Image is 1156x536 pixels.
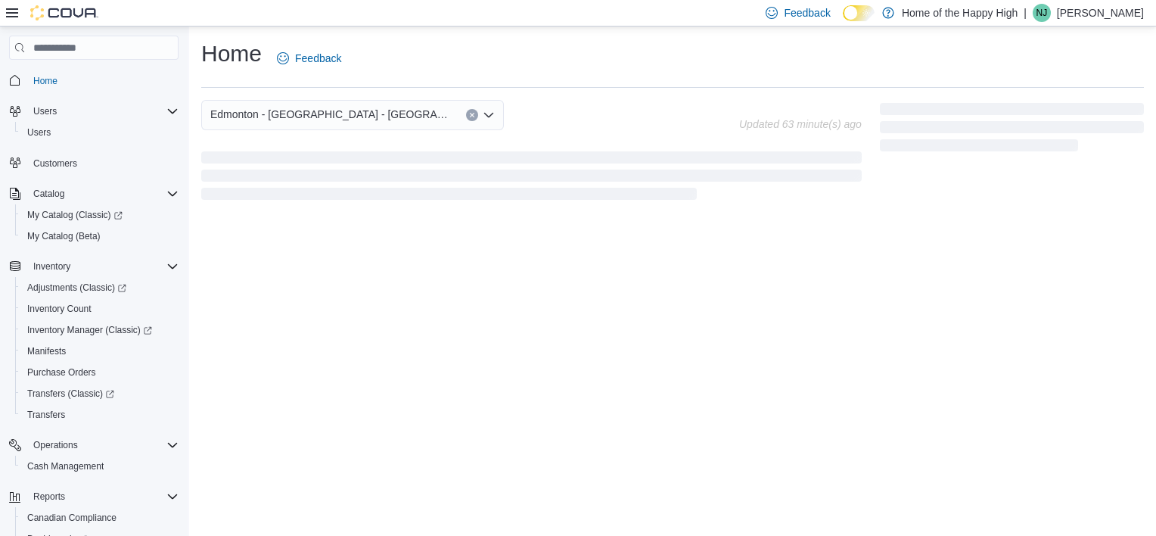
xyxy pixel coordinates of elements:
[27,345,66,357] span: Manifests
[33,75,57,87] span: Home
[3,486,185,507] button: Reports
[27,70,179,89] span: Home
[21,300,98,318] a: Inventory Count
[21,123,179,142] span: Users
[15,362,185,383] button: Purchase Orders
[21,509,123,527] a: Canadian Compliance
[21,406,71,424] a: Transfers
[271,43,347,73] a: Feedback
[21,227,107,245] a: My Catalog (Beta)
[21,342,179,360] span: Manifests
[27,185,179,203] span: Catalog
[33,491,65,503] span: Reports
[3,101,185,122] button: Users
[27,72,64,90] a: Home
[21,279,179,297] span: Adjustments (Classic)
[466,109,478,121] button: Clear input
[15,277,185,298] a: Adjustments (Classic)
[21,342,72,360] a: Manifests
[1036,4,1048,22] span: NJ
[27,303,92,315] span: Inventory Count
[1024,4,1027,22] p: |
[15,204,185,226] a: My Catalog (Classic)
[1057,4,1144,22] p: [PERSON_NAME]
[201,154,862,203] span: Loading
[784,5,830,20] span: Feedback
[27,126,51,139] span: Users
[21,300,179,318] span: Inventory Count
[27,488,179,506] span: Reports
[27,512,117,524] span: Canadian Compliance
[27,460,104,472] span: Cash Management
[21,406,179,424] span: Transfers
[27,257,179,276] span: Inventory
[739,118,862,130] p: Updated 63 minute(s) ago
[15,341,185,362] button: Manifests
[27,324,152,336] span: Inventory Manager (Classic)
[15,383,185,404] a: Transfers (Classic)
[27,185,70,203] button: Catalog
[15,298,185,319] button: Inventory Count
[27,102,63,120] button: Users
[3,183,185,204] button: Catalog
[27,282,126,294] span: Adjustments (Classic)
[27,436,179,454] span: Operations
[27,230,101,242] span: My Catalog (Beta)
[3,69,185,91] button: Home
[15,404,185,425] button: Transfers
[843,5,875,21] input: Dark Mode
[27,488,71,506] button: Reports
[21,206,179,224] span: My Catalog (Classic)
[21,123,57,142] a: Users
[21,385,120,403] a: Transfers (Classic)
[27,154,83,173] a: Customers
[21,363,102,382] a: Purchase Orders
[21,206,129,224] a: My Catalog (Classic)
[21,385,179,403] span: Transfers (Classic)
[1033,4,1051,22] div: Nissy John
[27,436,84,454] button: Operations
[3,256,185,277] button: Inventory
[27,388,114,400] span: Transfers (Classic)
[33,188,64,200] span: Catalog
[21,321,179,339] span: Inventory Manager (Classic)
[843,21,844,22] span: Dark Mode
[27,102,179,120] span: Users
[27,154,179,173] span: Customers
[21,227,179,245] span: My Catalog (Beta)
[3,435,185,456] button: Operations
[295,51,341,66] span: Feedback
[27,366,96,379] span: Purchase Orders
[3,152,185,174] button: Customers
[15,507,185,528] button: Canadian Compliance
[21,363,179,382] span: Purchase Orders
[33,260,70,273] span: Inventory
[33,439,78,451] span: Operations
[880,106,1144,154] span: Loading
[902,4,1018,22] p: Home of the Happy High
[21,321,158,339] a: Inventory Manager (Classic)
[21,279,132,297] a: Adjustments (Classic)
[15,456,185,477] button: Cash Management
[15,226,185,247] button: My Catalog (Beta)
[15,122,185,143] button: Users
[210,105,451,123] span: Edmonton - [GEOGRAPHIC_DATA] - [GEOGRAPHIC_DATA]
[15,319,185,341] a: Inventory Manager (Classic)
[201,39,262,69] h1: Home
[33,105,57,117] span: Users
[21,457,110,475] a: Cash Management
[21,457,179,475] span: Cash Management
[27,209,123,221] span: My Catalog (Classic)
[21,509,179,527] span: Canadian Compliance
[33,157,77,170] span: Customers
[27,409,65,421] span: Transfers
[30,5,98,20] img: Cova
[483,109,495,121] button: Open list of options
[27,257,76,276] button: Inventory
